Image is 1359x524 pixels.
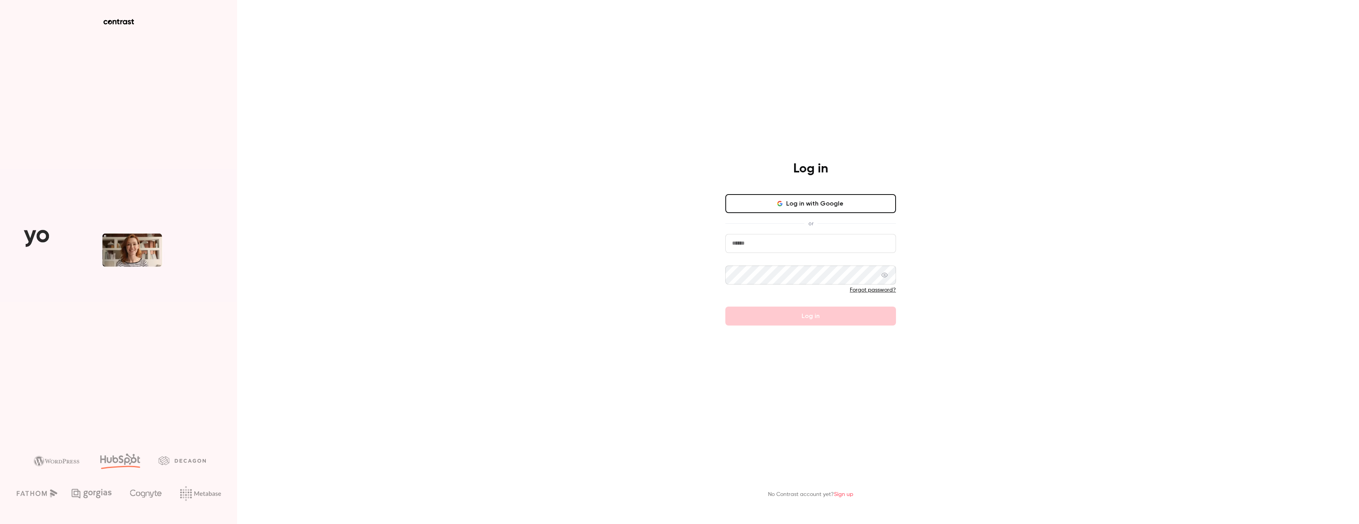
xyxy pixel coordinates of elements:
[158,456,206,465] img: decagon
[725,194,896,213] button: Log in with Google
[793,161,828,177] h4: Log in
[834,492,853,497] a: Sign up
[804,219,817,228] span: or
[768,490,853,499] p: No Contrast account yet?
[850,287,896,293] a: Forgot password?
